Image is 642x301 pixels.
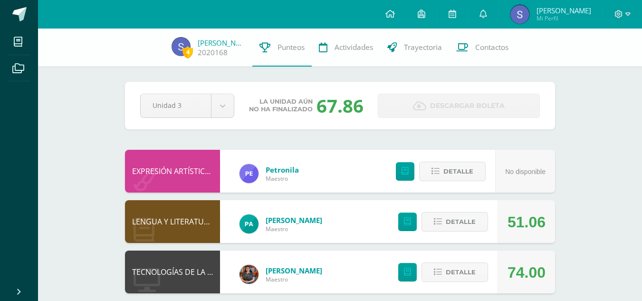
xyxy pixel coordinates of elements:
a: Contactos [449,29,516,67]
span: Detalle [446,263,476,281]
a: Trayectoria [380,29,449,67]
span: Contactos [475,42,508,52]
div: 51.06 [508,201,546,243]
a: Unidad 3 [141,94,234,117]
a: [PERSON_NAME] [198,38,245,48]
img: 84843d3c287c7336384b3c3040476f0c.png [510,5,529,24]
div: TECNOLOGÍAS DE LA INFORMACIÓN Y LA COMUNICACIÓN 5 [125,251,220,293]
div: LENGUA Y LITERATURA 5 [125,200,220,243]
span: Trayectoria [404,42,442,52]
img: 53dbe22d98c82c2b31f74347440a2e81.png [240,214,259,233]
a: 2020168 [198,48,228,58]
span: Unidad 3 [153,94,199,117]
span: Maestro [266,275,322,283]
div: EXPRESIÓN ARTÍSTICA (MOVIMIENTO) [125,150,220,193]
img: 5c99eb5223c44f6a28178f7daff48da6.png [240,164,259,183]
span: Mi Perfil [537,14,591,22]
span: Actividades [335,42,373,52]
img: 84843d3c287c7336384b3c3040476f0c.png [172,37,191,56]
span: 4 [182,46,193,58]
span: Punteos [278,42,305,52]
a: Petronila [266,165,299,175]
a: Actividades [312,29,380,67]
img: 60a759e8b02ec95d430434cf0c0a55c7.png [240,265,259,284]
button: Detalle [419,162,486,181]
span: Detalle [446,213,476,231]
button: Detalle [422,212,488,232]
span: [PERSON_NAME] [537,6,591,15]
a: [PERSON_NAME] [266,215,322,225]
span: La unidad aún no ha finalizado [249,98,313,113]
span: No disponible [505,168,546,175]
span: Detalle [443,163,473,180]
span: Maestro [266,225,322,233]
div: 67.86 [316,93,364,118]
span: Descargar boleta [430,94,505,117]
div: 74.00 [508,251,546,294]
a: [PERSON_NAME] [266,266,322,275]
a: Punteos [252,29,312,67]
span: Maestro [266,175,299,183]
button: Detalle [422,262,488,282]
